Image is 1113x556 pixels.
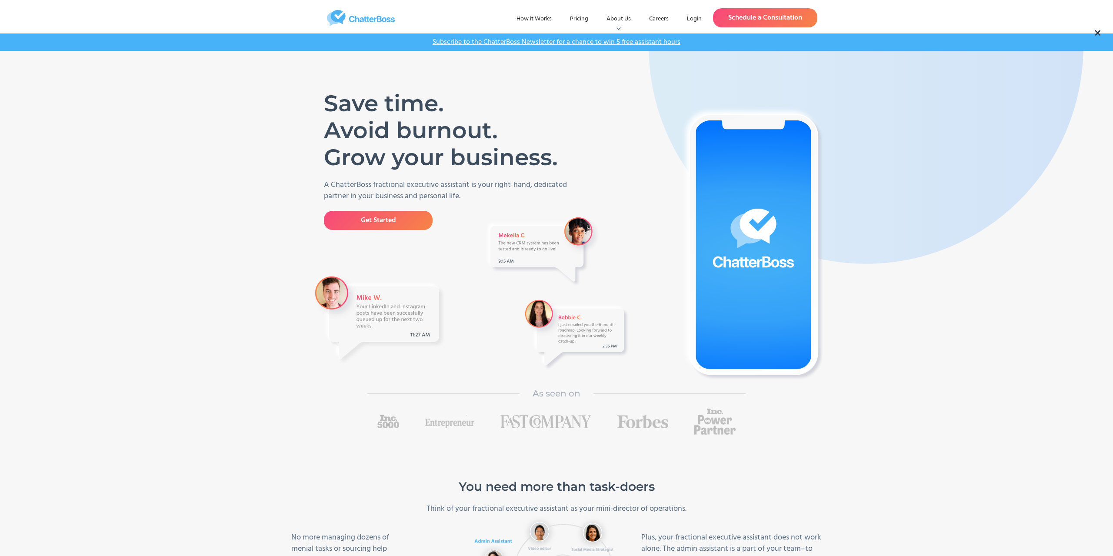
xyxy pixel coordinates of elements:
[500,415,591,428] img: Fast Company logo
[510,11,559,27] a: How it Works
[694,409,736,435] img: Inc Power Partner logo
[377,415,399,428] img: Inc 5000 logo
[522,296,630,372] img: A Message from a VA Bobbie
[317,503,796,515] div: Think of your fractional executive assistant as your mini-director of operations.
[533,387,580,400] h1: As seen on
[296,10,426,26] a: home
[642,11,676,27] a: Careers
[483,214,603,288] img: A Message from VA Mekelia
[425,415,474,428] img: Entrepreneur Logo
[324,180,578,202] p: A ChatterBoss fractional executive assistant is your right-hand, dedicated partner in your busine...
[428,38,685,47] a: Subscribe to the ChatterBoss Newsletter for a chance to win 5 free assistant hours
[313,274,446,365] img: A message from VA Mike
[606,15,631,23] div: About Us
[617,415,668,428] img: Forbes logo
[324,90,565,171] h1: Save time. Avoid burnout. Grow your business.
[563,11,595,27] a: Pricing
[600,11,638,27] div: About Us
[291,478,822,495] h2: You need more than task-doers
[713,8,817,27] a: Schedule a Consultation
[324,211,433,230] a: Get Started
[680,11,709,27] a: Login
[1094,28,1102,39] a: ×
